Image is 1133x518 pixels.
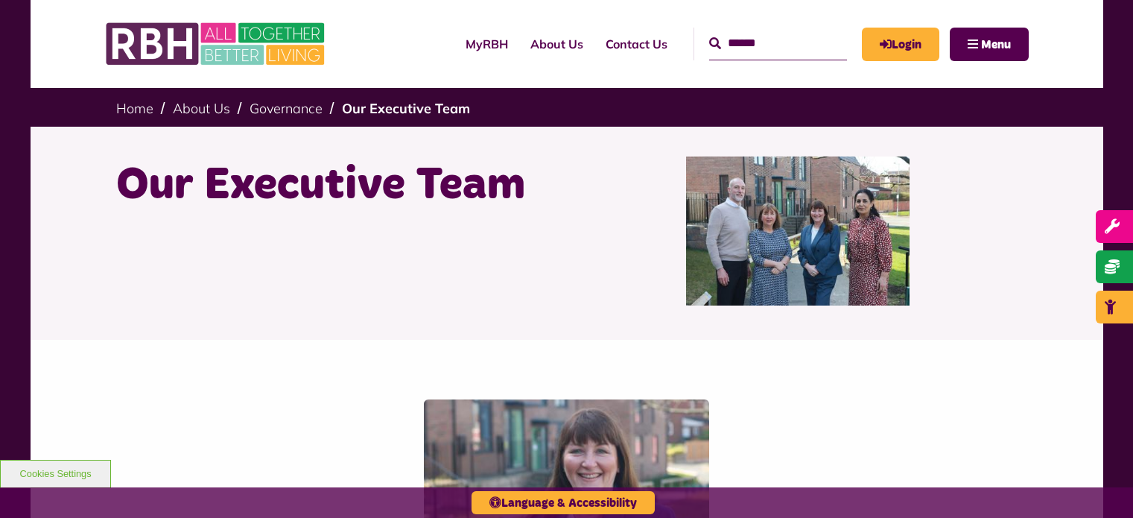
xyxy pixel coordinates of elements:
span: Menu [981,39,1011,51]
h1: Our Executive Team [116,157,556,215]
img: RBH [105,15,329,73]
a: About Us [173,100,230,117]
a: Our Executive Team [342,100,470,117]
img: RBH Executive Team [686,157,910,306]
a: MyRBH [454,24,519,64]
button: Language & Accessibility [472,491,655,514]
a: Governance [250,100,323,117]
a: MyRBH [862,28,939,61]
a: Contact Us [594,24,679,64]
a: Home [116,100,153,117]
a: About Us [519,24,594,64]
iframe: Netcall Web Assistant for live chat [1066,451,1133,518]
button: Navigation [950,28,1029,61]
